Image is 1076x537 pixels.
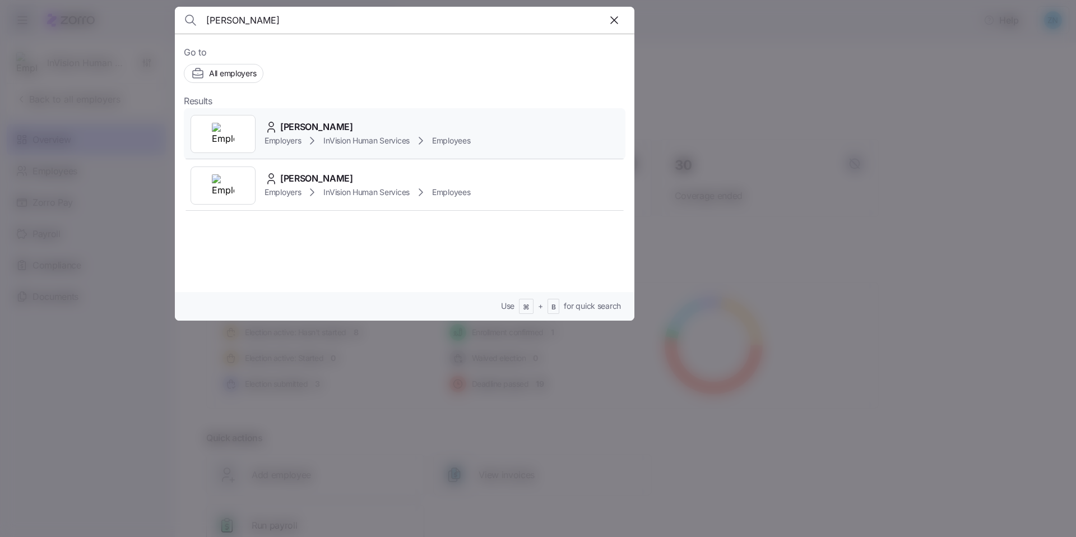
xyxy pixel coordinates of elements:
[432,135,470,146] span: Employees
[323,135,410,146] span: InVision Human Services
[280,172,353,186] span: [PERSON_NAME]
[265,135,301,146] span: Employers
[564,300,621,312] span: for quick search
[523,303,530,312] span: ⌘
[538,300,543,312] span: +
[184,45,625,59] span: Go to
[551,303,556,312] span: B
[265,187,301,198] span: Employers
[280,120,353,134] span: [PERSON_NAME]
[432,187,470,198] span: Employees
[501,300,514,312] span: Use
[209,68,256,79] span: All employers
[212,174,234,197] img: Employer logo
[184,94,212,108] span: Results
[212,123,234,145] img: Employer logo
[184,64,263,83] button: All employers
[323,187,410,198] span: InVision Human Services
